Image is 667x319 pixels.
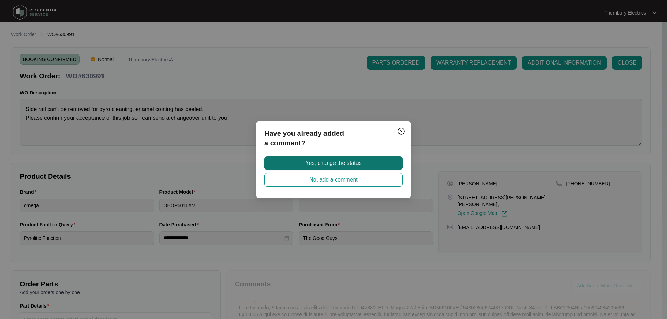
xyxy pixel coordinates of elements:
[264,173,403,187] button: No, add a comment
[396,126,407,137] button: Close
[309,176,358,184] span: No, add a comment
[305,159,361,167] span: Yes, change the status
[264,138,403,148] p: a comment?
[264,156,403,170] button: Yes, change the status
[397,127,405,135] img: closeCircle
[264,128,403,138] p: Have you already added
